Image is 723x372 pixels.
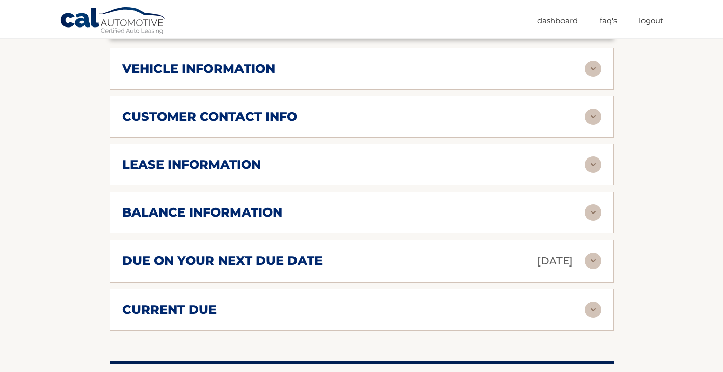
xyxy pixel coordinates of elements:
img: accordion-rest.svg [585,156,601,173]
h2: due on your next due date [122,253,323,269]
h2: customer contact info [122,109,297,124]
img: accordion-rest.svg [585,204,601,221]
img: accordion-rest.svg [585,253,601,269]
h2: current due [122,302,217,317]
h2: balance information [122,205,282,220]
img: accordion-rest.svg [585,109,601,125]
h2: vehicle information [122,61,275,76]
a: Cal Automotive [60,7,167,36]
img: accordion-rest.svg [585,302,601,318]
a: Dashboard [537,12,578,29]
img: accordion-rest.svg [585,61,601,77]
p: [DATE] [537,252,573,270]
h2: lease information [122,157,261,172]
a: Logout [639,12,663,29]
a: FAQ's [600,12,617,29]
